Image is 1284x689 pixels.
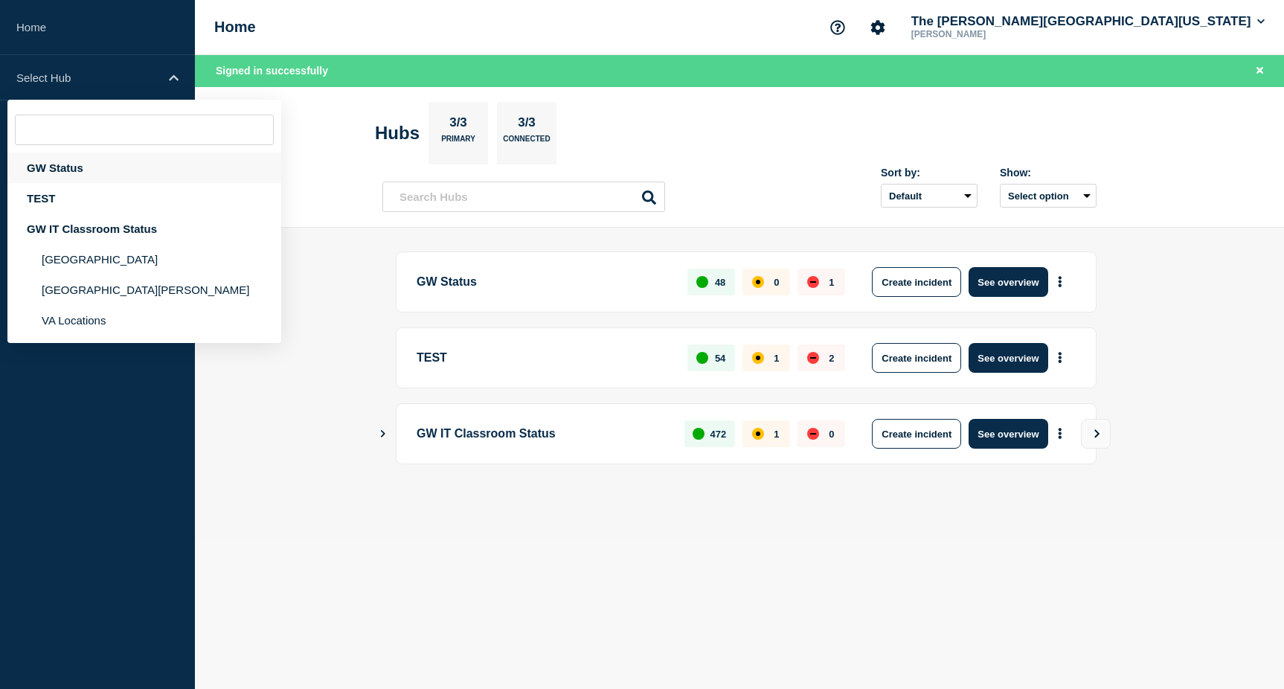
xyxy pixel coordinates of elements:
[862,12,893,43] button: Account settings
[7,275,281,305] li: [GEOGRAPHIC_DATA][PERSON_NAME]
[7,305,281,336] li: VA Locations
[444,115,473,135] p: 3/3
[872,419,961,449] button: Create incident
[379,429,387,440] button: Show Connected Hubs
[752,276,764,288] div: affected
[774,277,779,288] p: 0
[969,267,1047,297] button: See overview
[1000,167,1097,179] div: Show:
[881,167,978,179] div: Sort by:
[417,343,670,373] p: TEST
[752,352,764,364] div: affected
[7,153,281,183] div: GW Status
[829,429,834,440] p: 0
[908,29,1063,39] p: [PERSON_NAME]
[908,14,1268,29] button: The [PERSON_NAME][GEOGRAPHIC_DATA][US_STATE]
[774,353,779,364] p: 1
[503,135,550,150] p: Connected
[1081,419,1111,449] button: View
[693,428,704,440] div: up
[829,353,834,364] p: 2
[752,428,764,440] div: affected
[7,183,281,214] div: TEST
[872,343,961,373] button: Create incident
[696,276,708,288] div: up
[7,244,281,275] li: [GEOGRAPHIC_DATA]
[1050,269,1070,296] button: More actions
[417,419,667,449] p: GW IT Classroom Status
[696,352,708,364] div: up
[969,343,1047,373] button: See overview
[16,71,159,84] p: Select Hub
[807,276,819,288] div: down
[807,352,819,364] div: down
[1050,420,1070,448] button: More actions
[1000,184,1097,208] button: Select option
[1050,344,1070,372] button: More actions
[872,267,961,297] button: Create incident
[715,353,725,364] p: 54
[710,429,727,440] p: 472
[1251,63,1269,80] button: Close banner
[7,214,281,244] div: GW IT Classroom Status
[441,135,475,150] p: Primary
[715,277,725,288] p: 48
[417,267,670,297] p: GW Status
[881,184,978,208] select: Sort by
[375,123,420,144] h2: Hubs
[969,419,1047,449] button: See overview
[214,19,256,36] h1: Home
[216,65,328,77] span: Signed in successfully
[774,429,779,440] p: 1
[822,12,853,43] button: Support
[829,277,834,288] p: 1
[382,182,665,212] input: Search Hubs
[513,115,542,135] p: 3/3
[807,428,819,440] div: down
